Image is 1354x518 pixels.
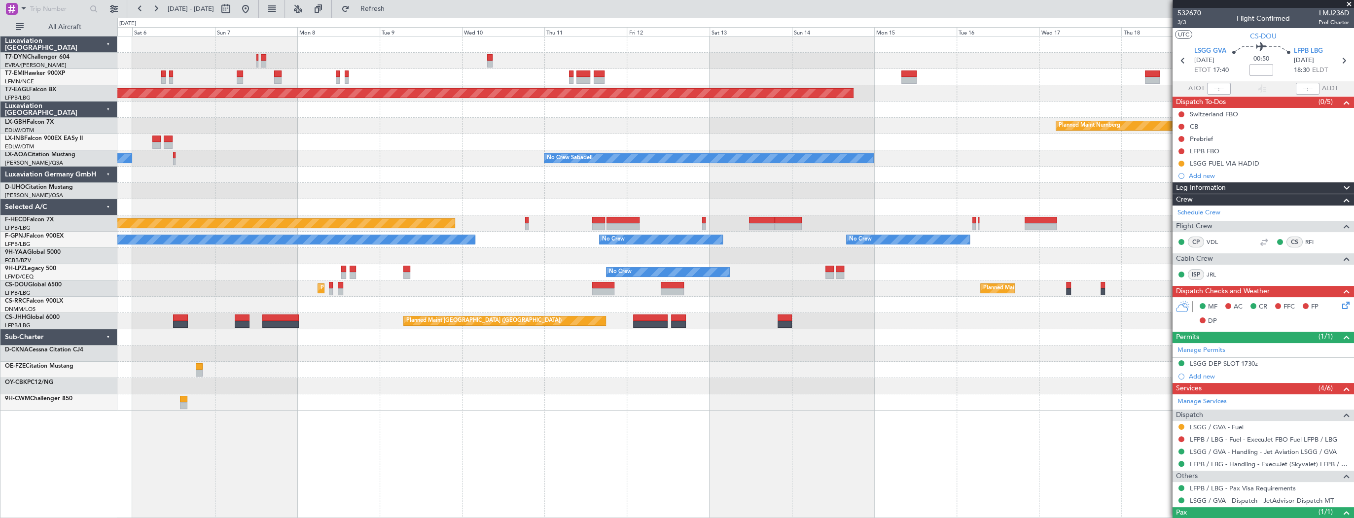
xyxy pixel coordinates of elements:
[5,54,27,60] span: T7-DYN
[1294,46,1323,56] span: LFPB LBG
[5,54,70,60] a: T7-DYNChallenger 604
[1318,507,1333,517] span: (1/1)
[30,1,87,16] input: Trip Number
[5,62,66,69] a: EVRA/[PERSON_NAME]
[5,136,24,141] span: LX-INB
[1177,345,1225,355] a: Manage Permits
[627,27,709,36] div: Fri 12
[5,396,30,402] span: 9H-CWM
[5,152,28,158] span: LX-AOA
[5,217,54,223] a: F-HECDFalcon 7X
[1190,122,1198,131] div: CB
[5,363,26,369] span: OE-FZE
[1190,496,1334,505] a: LSGG / GVA - Dispatch - JetAdvisor Dispatch MT
[5,233,26,239] span: F-GPNJ
[602,232,625,247] div: No Crew
[5,249,61,255] a: 9H-YAAGlobal 5000
[710,27,792,36] div: Sat 13
[5,241,31,248] a: LFPB/LBG
[1190,448,1337,456] a: LSGG / GVA - Handling - Jet Aviation LSGG / GVA
[1190,423,1244,431] a: LSGG / GVA - Fuel
[1176,332,1199,343] span: Permits
[5,136,83,141] a: LX-INBFalcon 900EX EASy II
[1259,302,1267,312] span: CR
[1189,372,1349,380] div: Add new
[1253,54,1269,64] span: 00:50
[1311,302,1318,312] span: FP
[5,347,83,353] a: D-CKNACessna Citation CJ4
[1312,66,1328,75] span: ELDT
[5,322,31,329] a: LFPB/LBG
[1294,66,1310,75] span: 18:30
[1175,30,1192,39] button: UTC
[1318,383,1333,393] span: (4/6)
[5,70,65,76] a: T7-EMIHawker 900XP
[215,27,297,36] div: Sun 7
[5,87,56,93] a: T7-EAGLFalcon 8X
[1190,435,1337,444] a: LFPB / LBG - Fuel - ExecuJet FBO Fuel LFPB / LBG
[5,159,63,167] a: [PERSON_NAME]/QSA
[1176,471,1198,482] span: Others
[26,24,104,31] span: All Aircraft
[1318,18,1349,27] span: Pref Charter
[1318,331,1333,342] span: (1/1)
[1121,27,1204,36] div: Thu 18
[168,4,214,13] span: [DATE] - [DATE]
[462,27,544,36] div: Wed 10
[1190,135,1213,143] div: Prebrief
[5,314,26,320] span: CS-JHH
[5,192,63,199] a: [PERSON_NAME]/QSA
[1207,238,1229,246] a: VDL
[1305,238,1327,246] a: RFI
[1194,66,1211,75] span: ETOT
[5,266,56,272] a: 9H-LPZLegacy 500
[5,217,27,223] span: F-HECD
[380,27,462,36] div: Tue 9
[11,19,107,35] button: All Aircraft
[1208,302,1217,312] span: MF
[5,119,54,125] a: LX-GBHFalcon 7X
[1039,27,1121,36] div: Wed 17
[5,282,28,288] span: CS-DOU
[5,143,34,150] a: EDLW/DTM
[5,298,63,304] a: CS-RRCFalcon 900LX
[983,281,1139,296] div: Planned Maint [GEOGRAPHIC_DATA] ([GEOGRAPHIC_DATA])
[1190,359,1258,368] div: LSGG DEP SLOT 1730z
[1322,84,1338,94] span: ALDT
[1213,66,1229,75] span: 17:40
[1177,208,1220,218] a: Schedule Crew
[1190,147,1219,155] div: LFPB FBO
[5,380,53,385] a: OY-CBKPC12/NG
[1283,302,1295,312] span: FFC
[1176,221,1212,232] span: Flight Crew
[132,27,214,36] div: Sat 6
[5,127,34,134] a: EDLW/DTM
[1208,316,1217,326] span: DP
[1318,97,1333,107] span: (0/5)
[5,224,31,232] a: LFPB/LBG
[406,313,562,328] div: Planned Maint [GEOGRAPHIC_DATA] ([GEOGRAPHIC_DATA])
[874,27,957,36] div: Mon 15
[1190,110,1238,118] div: Switzerland FBO
[1234,302,1243,312] span: AC
[1176,286,1270,297] span: Dispatch Checks and Weather
[5,184,73,190] a: D-IJHOCitation Mustang
[1207,270,1229,279] a: JRL
[5,119,27,125] span: LX-GBH
[5,152,75,158] a: LX-AOACitation Mustang
[5,70,24,76] span: T7-EMI
[1176,194,1193,206] span: Crew
[1188,269,1204,280] div: ISP
[119,20,136,28] div: [DATE]
[544,27,627,36] div: Thu 11
[1059,118,1120,133] div: Planned Maint Nurnberg
[5,184,25,190] span: D-IJHO
[1194,56,1214,66] span: [DATE]
[1189,172,1349,180] div: Add new
[5,396,72,402] a: 9H-CWMChallenger 850
[1177,18,1201,27] span: 3/3
[609,265,632,279] div: No Crew
[1250,31,1277,41] span: CS-DOU
[5,249,27,255] span: 9H-YAA
[5,257,31,264] a: FCBB/BZV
